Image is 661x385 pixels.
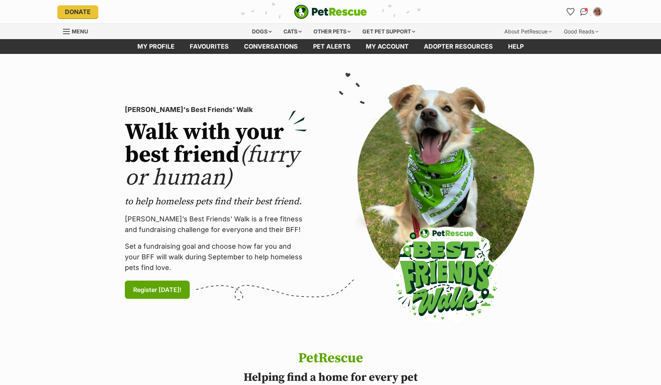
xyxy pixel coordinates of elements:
p: [PERSON_NAME]'s Best Friends' Walk [125,104,307,115]
a: Favourites [564,6,576,18]
p: to help homeless pets find their best friend. [125,196,307,208]
div: Other pets [308,24,356,39]
img: logo-e224e6f780fb5917bec1dbf3a21bbac754714ae5b6737aabdf751b685950b380.svg [294,5,367,19]
a: Pet alerts [305,39,358,54]
a: Menu [63,24,93,38]
div: Get pet support [357,24,420,39]
a: Conversations [578,6,590,18]
span: Register [DATE]! [133,285,181,294]
div: About PetRescue [499,24,557,39]
div: Cats [278,24,307,39]
a: conversations [236,39,305,54]
a: Adopter resources [416,39,500,54]
span: (furry or human) [125,141,299,192]
h1: PetRescue [214,351,447,366]
a: PetRescue [294,5,367,19]
h2: Walk with your best friend [125,121,307,189]
button: My account [592,6,604,18]
img: chat-41dd97257d64d25036548639549fe6c8038ab92f7586957e7f3b1b290dea8141.svg [580,8,588,16]
img: Toula Andreadis profile pic [594,8,601,16]
div: Dogs [247,24,277,39]
a: Register [DATE]! [125,281,190,299]
p: Set a fundraising goal and choose how far you and your BFF will walk during September to help hom... [125,241,307,273]
a: Favourites [182,39,236,54]
span: Menu [72,28,88,35]
a: My account [358,39,416,54]
p: [PERSON_NAME]’s Best Friends' Walk is a free fitness and fundraising challenge for everyone and t... [125,214,307,235]
a: My profile [130,39,182,54]
ul: Account quick links [564,6,604,18]
a: Help [500,39,531,54]
div: Good Reads [559,24,604,39]
a: Donate [57,5,98,18]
